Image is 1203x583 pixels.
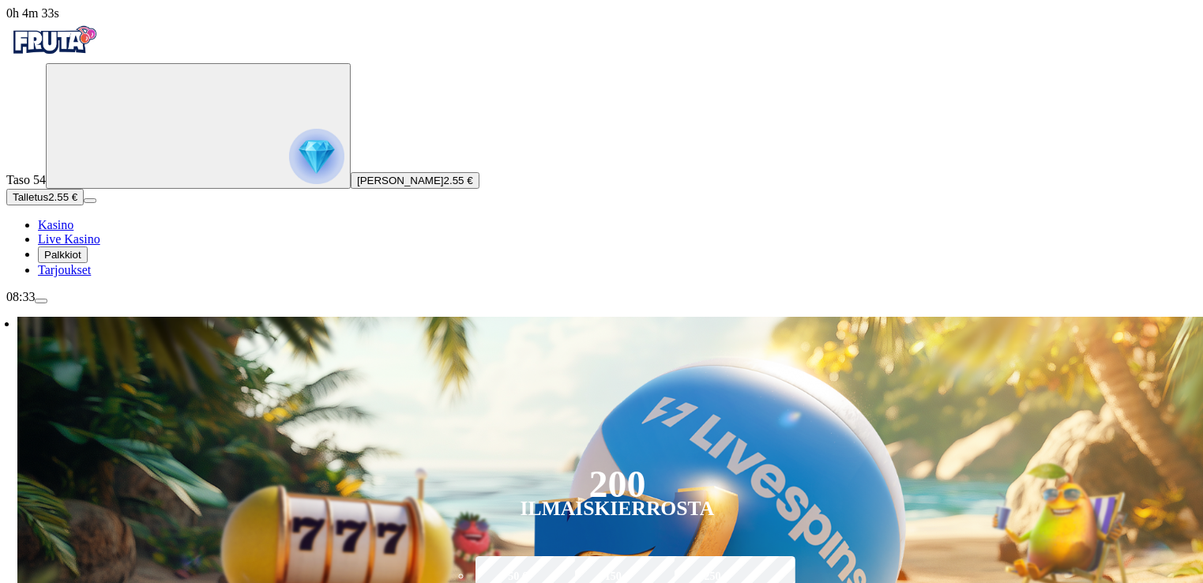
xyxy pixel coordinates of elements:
a: poker-chip iconLive Kasino [38,232,100,246]
span: 2.55 € [48,191,77,203]
a: gift-inverted iconTarjoukset [38,263,91,276]
div: 200 [588,475,645,494]
span: Palkkiot [44,249,81,261]
img: reward progress [289,129,344,184]
a: diamond iconKasino [38,218,73,231]
nav: Primary [6,21,1197,277]
span: user session time [6,6,59,20]
span: 08:33 [6,290,35,303]
div: Ilmaiskierrosta [521,499,715,518]
span: Live Kasino [38,232,100,246]
button: reward progress [46,63,351,189]
span: 2.55 € [444,175,473,186]
button: Talletusplus icon2.55 € [6,189,84,205]
button: menu [35,299,47,303]
button: reward iconPalkkiot [38,246,88,263]
img: Fruta [6,21,101,60]
span: Kasino [38,218,73,231]
button: [PERSON_NAME]2.55 € [351,172,479,189]
span: Talletus [13,191,48,203]
span: [PERSON_NAME] [357,175,444,186]
span: Taso 54 [6,173,46,186]
button: menu [84,198,96,203]
a: Fruta [6,49,101,62]
span: Tarjoukset [38,263,91,276]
